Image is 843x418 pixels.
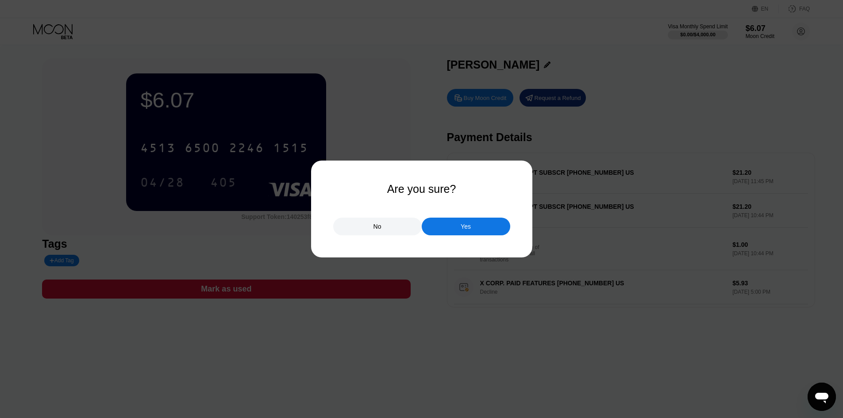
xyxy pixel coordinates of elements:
div: No [333,218,422,235]
div: Yes [422,218,510,235]
div: Are you sure? [387,183,456,196]
div: No [373,222,381,230]
div: Yes [461,222,471,230]
iframe: Button to launch messaging window [808,383,836,411]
